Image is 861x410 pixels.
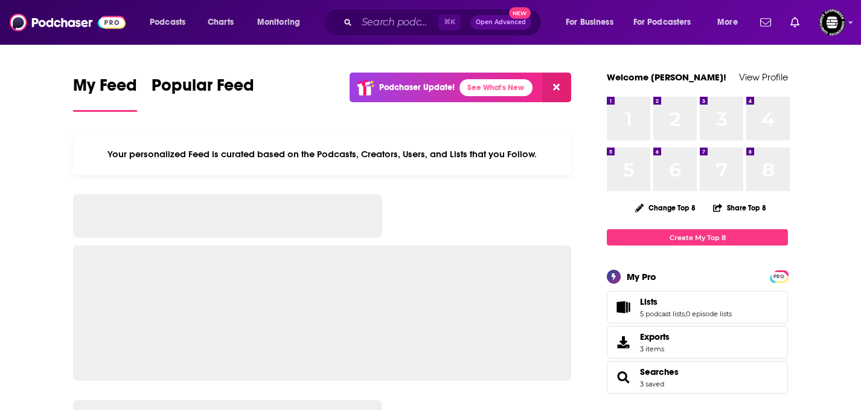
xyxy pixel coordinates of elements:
[249,13,316,32] button: open menu
[607,326,788,359] a: Exports
[709,13,753,32] button: open menu
[819,9,845,36] img: User Profile
[357,13,438,32] input: Search podcasts, credits, & more...
[640,296,658,307] span: Lists
[10,11,126,34] img: Podchaser - Follow, Share and Rate Podcasts
[611,334,635,351] span: Exports
[640,331,670,342] span: Exports
[200,13,241,32] a: Charts
[459,79,533,96] a: See What's New
[627,271,656,282] div: My Pro
[566,14,613,31] span: For Business
[626,13,709,32] button: open menu
[772,272,786,281] a: PRO
[712,196,767,220] button: Share Top 8
[607,291,788,324] span: Lists
[640,296,732,307] a: Lists
[685,310,686,318] span: ,
[686,310,732,318] a: 0 episode lists
[772,272,786,281] span: PRO
[607,229,788,246] a: Create My Top 8
[819,9,845,36] span: Logged in as KarinaSabol
[509,7,531,19] span: New
[152,75,254,112] a: Popular Feed
[476,19,526,25] span: Open Advanced
[73,75,137,103] span: My Feed
[607,361,788,394] span: Searches
[611,369,635,386] a: Searches
[438,15,461,30] span: ⌘ K
[379,82,455,93] p: Podchaser Update!
[73,75,137,112] a: My Feed
[257,14,300,31] span: Monitoring
[640,345,670,353] span: 3 items
[640,310,685,318] a: 5 podcast lists
[633,14,691,31] span: For Podcasters
[628,200,703,215] button: Change Top 8
[640,380,664,388] a: 3 saved
[208,14,234,31] span: Charts
[557,13,629,32] button: open menu
[786,12,804,33] a: Show notifications dropdown
[640,366,679,377] a: Searches
[607,71,726,83] a: Welcome [PERSON_NAME]!
[755,12,776,33] a: Show notifications dropdown
[150,14,185,31] span: Podcasts
[717,14,738,31] span: More
[611,299,635,316] a: Lists
[335,8,553,36] div: Search podcasts, credits, & more...
[739,71,788,83] a: View Profile
[73,134,571,175] div: Your personalized Feed is curated based on the Podcasts, Creators, Users, and Lists that you Follow.
[141,13,201,32] button: open menu
[470,15,531,30] button: Open AdvancedNew
[152,75,254,103] span: Popular Feed
[819,9,845,36] button: Show profile menu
